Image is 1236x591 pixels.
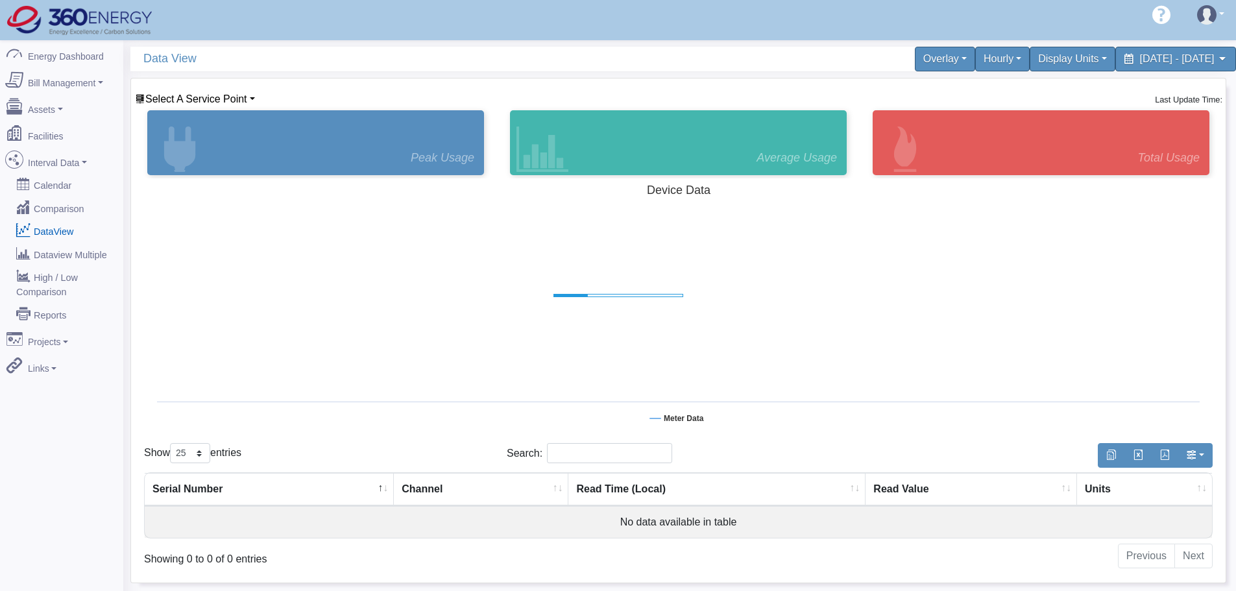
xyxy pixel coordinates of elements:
img: user-3.svg [1197,5,1217,25]
td: No data available in table [145,506,1212,538]
button: Generate PDF [1151,443,1178,468]
th: Read Value : activate to sort column ascending [866,473,1077,506]
tspan: Meter Data [664,414,704,423]
div: Display Units [1030,47,1115,71]
small: Last Update Time: [1155,95,1222,104]
span: Total Usage [1138,149,1200,167]
th: Channel : activate to sort column ascending [394,473,568,506]
label: Search: [507,443,672,463]
input: Search: [547,443,672,463]
span: [DATE] - [DATE] [1140,53,1215,64]
th: Read Time (Local) : activate to sort column ascending [568,473,866,506]
button: Show/Hide Columns [1178,443,1213,468]
button: Copy to clipboard [1098,443,1125,468]
label: Show entries [144,443,241,463]
div: Hourly [975,47,1030,71]
span: Data View [143,47,685,71]
button: Export to Excel [1124,443,1152,468]
th: Serial Number : activate to sort column descending [145,473,394,506]
div: Showing 0 to 0 of 0 entries [144,542,578,567]
div: Overlay [915,47,975,71]
span: Peak Usage [411,149,474,167]
th: Units : activate to sort column ascending [1077,473,1212,506]
span: Average Usage [757,149,837,167]
span: Device List [145,93,247,104]
tspan: Device Data [647,184,711,197]
select: Showentries [170,443,210,463]
a: Select A Service Point [135,93,255,104]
